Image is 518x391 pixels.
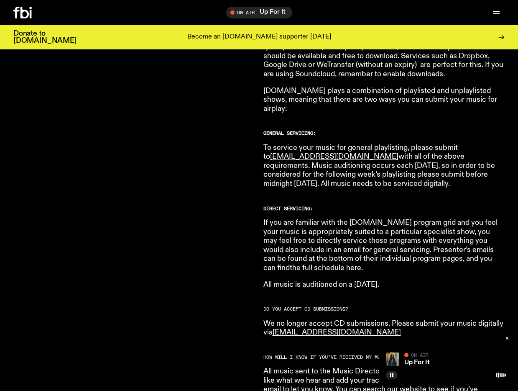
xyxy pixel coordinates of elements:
h2: DO YOU ACCEPT CD SUBMISSIONS? [263,307,504,311]
h3: Donate to [DOMAIN_NAME] [13,30,77,44]
span: On Air [411,352,429,358]
p: [DOMAIN_NAME] plays a combination of playlisted and unplaylisted shows, meaning that there are tw... [263,87,504,114]
p: Become an [DOMAIN_NAME] supporter [DATE] [187,33,331,41]
p: All music is auditioned on a [DATE]. [263,280,504,290]
h2: HOW WILL I KNOW IF YOU’VE RECEIVED MY MUSIC AND IF IT WILL BE PLAYED? [263,355,504,360]
strong: DIRECT SERVICING: [263,205,313,212]
a: [EMAIL_ADDRESS][DOMAIN_NAME] [273,329,401,336]
a: [EMAIL_ADDRESS][DOMAIN_NAME] [270,153,398,160]
strong: GENERAL SERVICING: [263,130,316,136]
a: Up For It [404,359,430,366]
p: We no longer accept CD submissions. Please submit your music digitally via [263,319,504,337]
img: Ify - a Brown Skin girl with black braided twists, looking up to the side with her tongue stickin... [386,352,399,366]
p: If you are familiar with the [DOMAIN_NAME] program grid and you feel your music is appropriately ... [263,219,504,273]
a: the full schedule here [290,264,361,272]
p: To service your music for general playlisting, please submit to with all of the above requirement... [263,144,504,189]
button: On AirUp For It [226,7,292,18]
